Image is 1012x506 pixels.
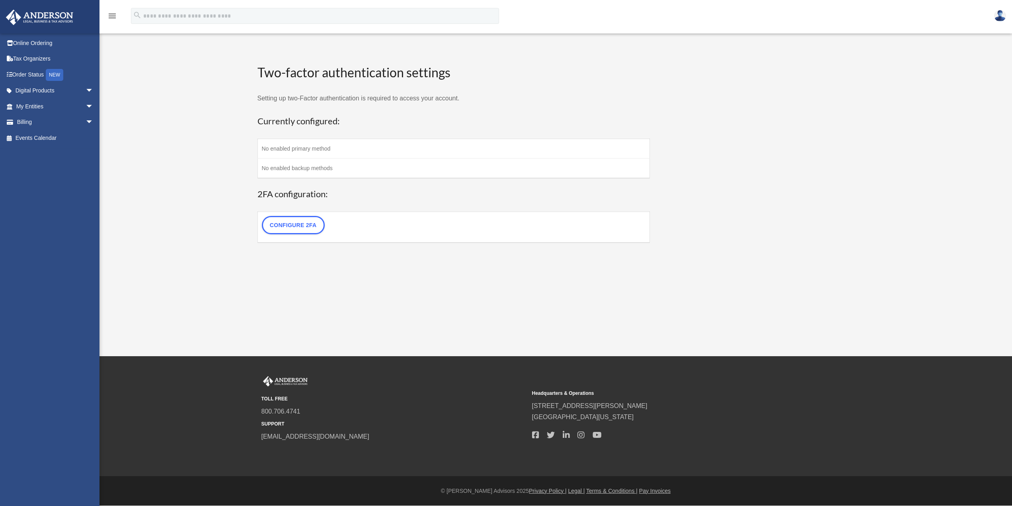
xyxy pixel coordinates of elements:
a: [EMAIL_ADDRESS][DOMAIN_NAME] [261,433,369,440]
small: Headquarters & Operations [532,389,797,398]
a: Pay Invoices [639,488,671,494]
small: SUPPORT [261,420,526,428]
h2: Two-factor authentication settings [257,64,650,82]
a: Legal | [568,488,585,494]
h3: 2FA configuration: [257,188,650,200]
td: No enabled primary method [257,139,650,158]
a: Tax Organizers [6,51,105,67]
span: arrow_drop_down [86,83,101,99]
a: My Entitiesarrow_drop_down [6,98,105,114]
img: Anderson Advisors Platinum Portal [4,10,76,25]
img: Anderson Advisors Platinum Portal [261,376,309,386]
span: arrow_drop_down [86,114,101,131]
small: TOLL FREE [261,395,526,403]
div: © [PERSON_NAME] Advisors 2025 [99,486,1012,496]
a: Events Calendar [6,130,105,146]
a: 800.706.4741 [261,408,300,415]
p: Setting up two-Factor authentication is required to access your account. [257,93,650,104]
i: menu [107,11,117,21]
i: search [133,11,142,20]
a: Online Ordering [6,35,105,51]
a: Configure 2FA [262,216,325,234]
img: User Pic [994,10,1006,22]
a: Digital Productsarrow_drop_down [6,83,105,99]
a: [GEOGRAPHIC_DATA][US_STATE] [532,414,634,420]
a: Billingarrow_drop_down [6,114,105,130]
a: Privacy Policy | [529,488,567,494]
div: NEW [46,69,63,81]
h3: Currently configured: [257,115,650,127]
a: menu [107,14,117,21]
a: Terms & Conditions | [586,488,638,494]
span: arrow_drop_down [86,98,101,115]
a: [STREET_ADDRESS][PERSON_NAME] [532,402,647,409]
td: No enabled backup methods [257,158,650,178]
a: Order StatusNEW [6,67,105,83]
